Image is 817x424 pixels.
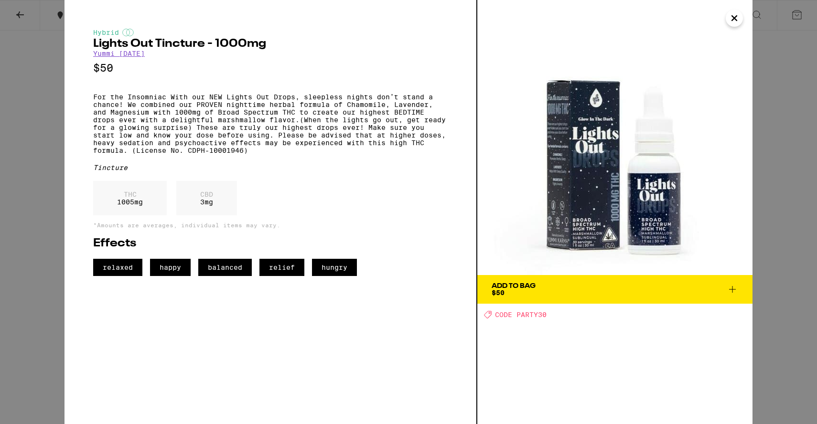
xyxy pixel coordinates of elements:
[477,275,752,304] button: Add To Bag$50
[176,181,237,215] div: 3 mg
[495,311,547,318] span: CODE PARTY30
[93,93,448,154] p: For the Insomniac With our NEW Lights Out Drops, sleepless nights don’t stand a chance! We combin...
[259,259,304,276] span: relief
[312,259,357,276] span: hungry
[492,289,505,297] span: $50
[93,222,448,228] p: *Amounts are averages, individual items may vary.
[726,10,743,27] button: Close
[93,181,167,215] div: 1005 mg
[122,29,134,36] img: hybridColor.svg
[93,164,448,171] div: Tincture
[6,7,69,14] span: Hi. Need any help?
[93,29,448,36] div: Hybrid
[198,259,252,276] span: balanced
[93,259,142,276] span: relaxed
[93,238,448,249] h2: Effects
[93,62,448,74] p: $50
[200,191,213,198] p: CBD
[117,191,143,198] p: THC
[150,259,191,276] span: happy
[93,50,145,57] a: Yummi [DATE]
[492,283,536,289] div: Add To Bag
[93,38,448,50] h2: Lights Out Tincture - 1000mg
